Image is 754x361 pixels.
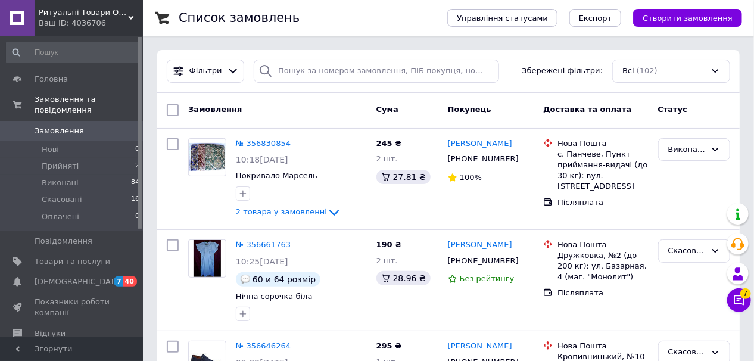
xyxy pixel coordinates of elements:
[35,328,66,339] span: Відгуки
[42,178,79,188] span: Виконані
[188,105,242,114] span: Замовлення
[447,9,557,27] button: Управління статусами
[557,239,648,250] div: Нова Пошта
[188,239,226,278] a: Фото товару
[622,66,634,77] span: Всі
[35,297,110,318] span: Показники роботи компанії
[448,341,512,352] a: [PERSON_NAME]
[376,105,398,114] span: Cума
[194,240,222,277] img: Фото товару
[39,18,143,29] div: Ваш ID: 4036706
[189,66,222,77] span: Фільтри
[557,138,648,149] div: Нова Пошта
[189,143,226,171] img: Фото товару
[557,197,648,208] div: Післяплата
[448,138,512,150] a: [PERSON_NAME]
[42,161,79,172] span: Прийняті
[236,208,327,217] span: 2 товара у замовленні
[135,211,139,222] span: 0
[557,341,648,351] div: Нова Пошта
[42,194,82,205] span: Скасовані
[457,14,548,23] span: Управління статусами
[376,154,398,163] span: 2 шт.
[131,178,139,188] span: 84
[621,13,742,22] a: Створити замовлення
[522,66,603,77] span: Збережені фільтри:
[376,341,402,350] span: 295 ₴
[376,271,431,285] div: 28.96 ₴
[39,7,128,18] span: Ритуальні Товари Оптом
[376,139,402,148] span: 245 ₴
[445,151,521,167] div: [PHONE_NUMBER]
[236,139,291,148] a: № 356830854
[236,240,291,249] a: № 356661763
[254,60,499,83] input: Пошук за номером замовлення, ПІБ покупця, номером телефону, Email, номером накладної
[236,155,288,164] span: 10:18[DATE]
[557,250,648,283] div: Дружковка, №2 (до 200 кг): ул. Базарная, 4 (маг. "Монолит")
[35,74,68,85] span: Головна
[569,9,622,27] button: Експорт
[123,276,137,287] span: 40
[460,173,482,182] span: 100%
[448,239,512,251] a: [PERSON_NAME]
[135,161,139,172] span: 2
[114,276,123,287] span: 7
[131,194,139,205] span: 16
[236,207,341,216] a: 2 товара у замовленні
[727,288,751,312] button: Чат з покупцем7
[35,94,143,116] span: Замовлення та повідомлення
[658,105,688,114] span: Статус
[42,211,79,222] span: Оплачені
[35,256,110,267] span: Товари та послуги
[42,144,59,155] span: Нові
[236,341,291,350] a: № 356646264
[376,256,398,265] span: 2 шт.
[668,245,706,257] div: Скасовано
[179,11,300,25] h1: Список замовлень
[253,275,316,284] span: 60 и 64 розмір
[557,149,648,192] div: с. Панчеве, Пункт приймання-видачі (до 30 кг): вул. [STREET_ADDRESS]
[445,253,521,269] div: [PHONE_NUMBER]
[188,138,226,176] a: Фото товару
[241,275,250,284] img: :speech_balloon:
[35,126,84,136] span: Замовлення
[35,236,92,247] span: Повідомлення
[543,105,631,114] span: Доставка та оплата
[6,42,141,63] input: Пошук
[668,346,706,359] div: Скасовано
[633,9,742,27] button: Створити замовлення
[236,292,313,301] a: Нічна сорочка біла
[579,14,612,23] span: Експорт
[135,144,139,155] span: 0
[236,171,317,180] a: Покривало Марсель
[637,66,658,75] span: (102)
[448,105,491,114] span: Покупець
[460,274,515,283] span: Без рейтингу
[376,240,402,249] span: 190 ₴
[740,288,751,299] span: 7
[557,288,648,298] div: Післяплата
[35,276,123,287] span: [DEMOGRAPHIC_DATA]
[236,257,288,266] span: 10:25[DATE]
[643,14,733,23] span: Створити замовлення
[668,144,706,156] div: Виконано
[376,170,431,184] div: 27.81 ₴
